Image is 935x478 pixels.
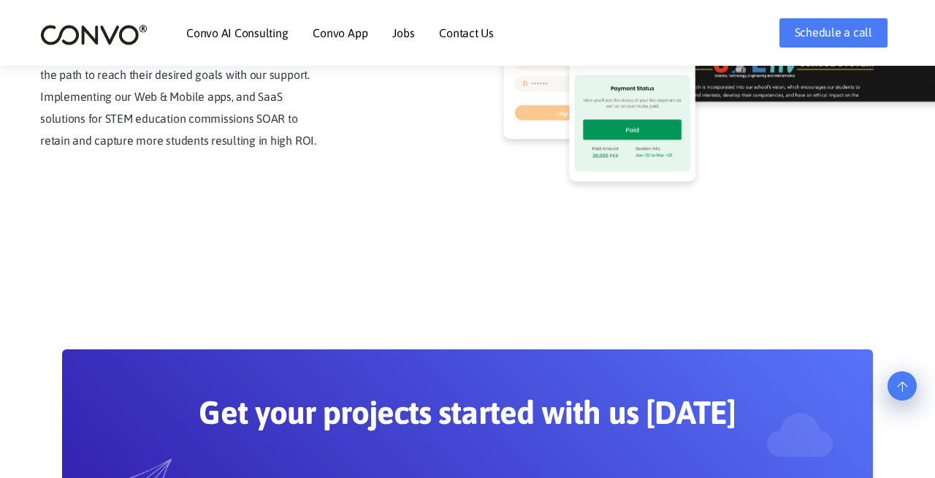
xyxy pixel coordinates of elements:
a: Convo AI Consulting [186,27,288,39]
img: logo_2.png [40,23,148,46]
h2: Get your projects started with us [DATE] [131,393,804,443]
a: Jobs [392,27,414,39]
a: Convo App [313,27,367,39]
a: Schedule a call [779,18,888,48]
a: Contact Us [439,27,494,39]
